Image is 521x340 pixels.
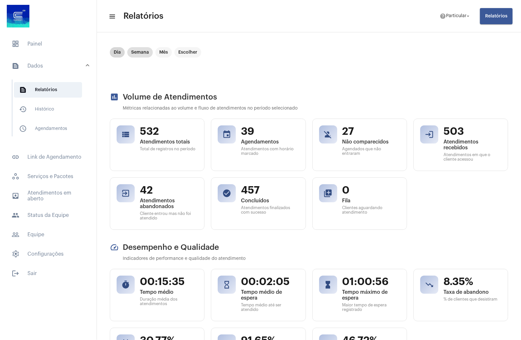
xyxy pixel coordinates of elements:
span: Relatórios [14,82,82,98]
span: Tempo máximo de espera [342,289,400,301]
span: 00:02:05 [241,276,299,288]
mat-icon: help [440,13,446,19]
mat-icon: speed [110,243,119,252]
mat-chip: Escolher [174,47,201,58]
span: 39 [241,125,299,138]
span: 42 [140,184,198,197]
span: Configurações [6,246,90,262]
mat-icon: trending_down [425,280,434,289]
span: 457 [241,184,299,197]
span: sidenav icon [12,173,19,180]
mat-icon: sidenav icon [19,125,27,133]
span: Cliente entrou mas não foi atendido [140,211,198,220]
mat-icon: assessment [110,92,119,101]
span: Duração média dos atendimentos [140,297,198,306]
span: Equipe [6,227,90,242]
span: Tempo médio de espera [241,289,299,301]
span: Particular [446,14,466,18]
span: Clientes aguardando atendimento [342,206,400,215]
span: Status da Equipe [6,207,90,223]
span: Serviços e Pacotes [6,169,90,184]
mat-icon: sidenav icon [12,211,19,219]
span: Agendados que não entraram [342,147,400,156]
mat-icon: sidenav icon [19,86,27,94]
span: Atendimentos em que o cliente acessou [443,153,501,162]
span: Atendimentos recebidos [443,139,501,151]
span: Relatórios [123,11,163,21]
span: % de clientes que desistiram [443,297,501,302]
mat-icon: sidenav icon [12,62,19,70]
span: Painel [6,36,90,52]
mat-icon: exit_to_app [121,189,130,198]
span: Histórico [14,101,82,117]
span: Atendimentos abandonados [140,198,198,209]
img: d4669ae0-8c07-2337-4f67-34b0df7f5ae4.jpeg [5,3,31,29]
span: Tempo médio [140,289,198,295]
mat-chip: Semana [127,47,153,58]
span: Agendamentos [241,139,299,145]
span: 01:00:56 [342,276,400,288]
span: 503 [443,125,501,138]
mat-icon: login [425,130,434,139]
span: Atendimentos com horário marcado [241,147,299,156]
span: 8.35% [443,276,501,288]
mat-icon: hourglass_empty [222,280,231,289]
mat-icon: sidenav icon [12,231,19,239]
mat-icon: sidenav icon [12,270,19,277]
span: Atendimentos em aberto [6,188,90,204]
button: Relatórios [480,8,513,24]
span: Não comparecidos [342,139,400,145]
mat-chip: Dia [110,47,125,58]
h2: Desempenho e Qualidade [110,243,508,252]
mat-panel-title: Dados [12,62,86,70]
span: Atendimentos finalizados com sucesso [241,206,299,215]
span: Fila [342,198,400,204]
div: sidenav iconDados [4,76,97,145]
span: sidenav icon [12,40,19,48]
span: Sair [6,266,90,281]
mat-icon: check_circle [222,189,231,198]
span: Tempo médio até ser atendido [241,303,299,312]
span: Concluídos [241,198,299,204]
p: Indicadores de performance e qualidade do atendimento [123,256,508,261]
span: Link de Agendamento [6,149,90,165]
mat-icon: arrow_drop_down [465,13,471,19]
mat-icon: queue [324,189,333,198]
span: Taxa de abandono [443,289,501,295]
span: Total de registros no período [140,147,198,151]
span: sidenav icon [12,250,19,258]
mat-icon: hourglass_full [324,280,333,289]
span: Relatórios [485,14,507,18]
mat-icon: person_off [324,130,333,139]
h2: Volume de Atendimentos [110,92,508,101]
span: Agendamentos [14,121,82,136]
mat-icon: timer [121,280,130,289]
mat-icon: view_list [121,130,130,139]
span: 27 [342,125,400,138]
mat-icon: sidenav icon [12,192,19,200]
mat-icon: sidenav icon [19,105,27,113]
mat-icon: sidenav icon [12,153,19,161]
span: Atendimentos totais [140,139,198,145]
span: 00:15:35 [140,276,198,288]
p: Métricas relacionadas ao volume e fluxo de atendimentos no período selecionado [123,106,508,111]
mat-chip: Mês [155,47,172,58]
span: 532 [140,125,198,138]
mat-expansion-panel-header: sidenav iconDados [4,56,97,76]
span: 0 [342,184,400,197]
span: Maior tempo de espera registrado [342,303,400,312]
button: Particular [436,10,475,23]
mat-icon: event [222,130,231,139]
mat-icon: sidenav icon [109,13,115,20]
